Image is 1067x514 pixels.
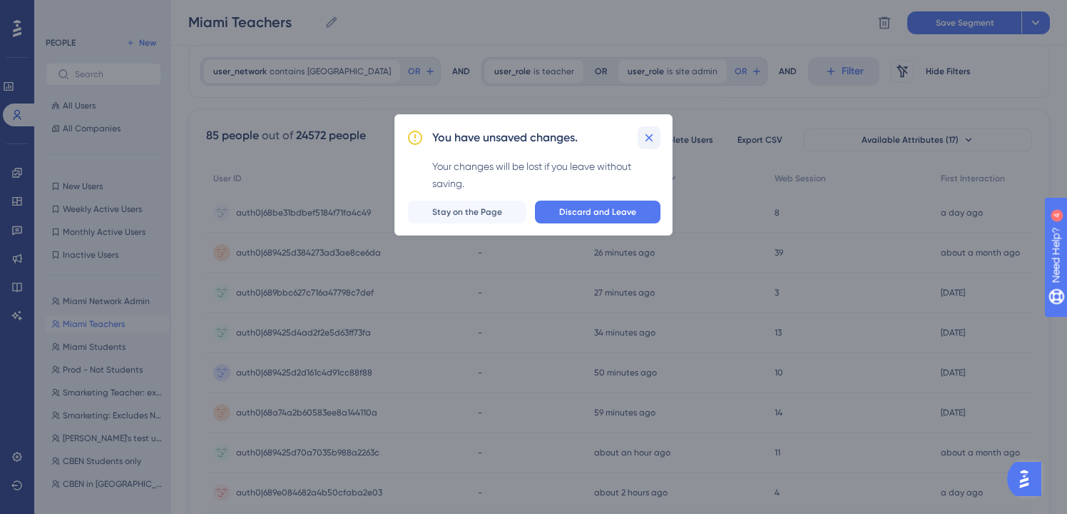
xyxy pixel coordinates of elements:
[1007,458,1050,500] iframe: UserGuiding AI Assistant Launcher
[559,206,636,218] span: Discard and Leave
[432,129,578,146] h2: You have unsaved changes.
[34,4,89,21] span: Need Help?
[432,158,660,192] div: Your changes will be lost if you leave without saving.
[432,206,502,218] span: Stay on the Page
[99,7,103,19] div: 4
